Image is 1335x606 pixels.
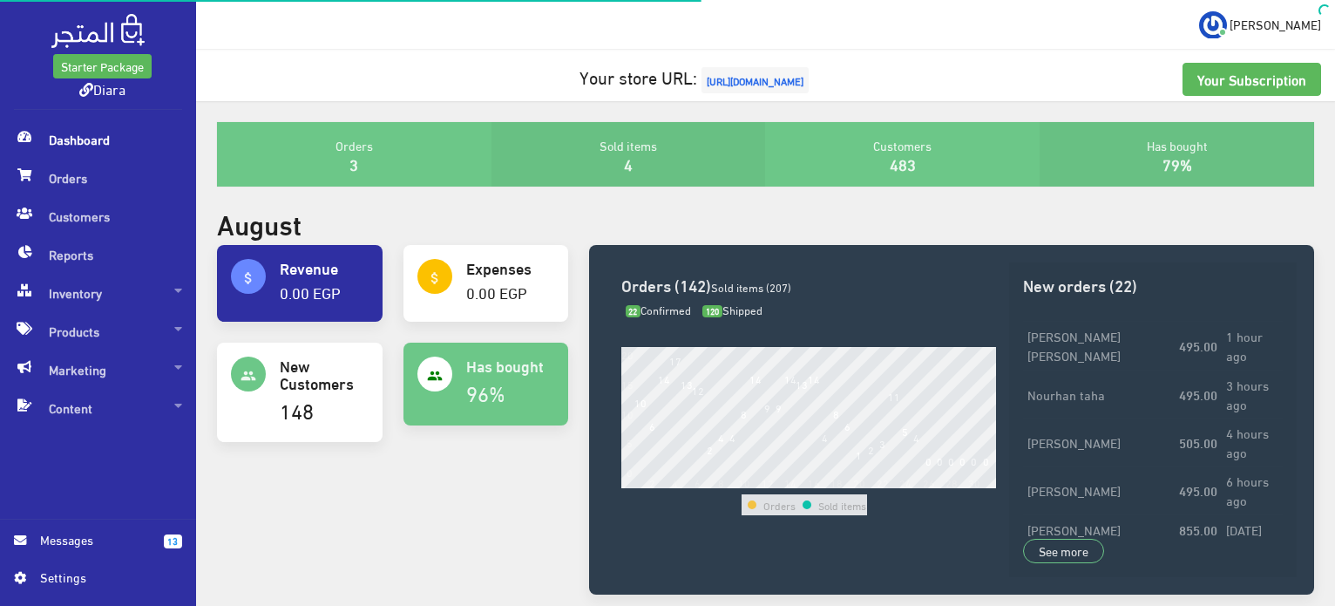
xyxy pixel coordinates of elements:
[1162,149,1192,178] a: 79%
[621,276,996,293] h3: Orders (142)
[1179,520,1217,539] strong: 855.00
[1023,418,1175,466] td: [PERSON_NAME]
[349,149,358,178] a: 3
[1222,514,1283,543] td: [DATE]
[1222,322,1283,370] td: 1 hour ago
[1023,370,1175,418] td: Nourhan taha
[899,476,911,488] div: 24
[923,476,935,488] div: 26
[14,274,182,312] span: Inventory
[784,476,796,488] div: 14
[1222,466,1283,514] td: 6 hours ago
[1023,276,1283,293] h3: New orders (22)
[1179,432,1217,452] strong: 505.00
[280,391,314,428] a: 148
[14,120,182,159] span: Dashboard
[765,122,1040,187] div: Customers
[1183,63,1321,96] a: Your Subscription
[217,122,491,187] div: Orders
[1023,322,1175,370] td: [PERSON_NAME] [PERSON_NAME]
[624,149,633,178] a: 4
[164,535,182,548] span: 13
[14,235,182,274] span: Reports
[491,122,766,187] div: Sold items
[672,476,678,488] div: 4
[718,476,724,488] div: 8
[466,373,505,411] a: 96%
[1023,466,1175,514] td: [PERSON_NAME]
[241,368,256,384] i: people
[1040,122,1314,187] div: Has bought
[626,299,692,320] span: Confirmed
[14,351,182,389] span: Marketing
[695,476,701,488] div: 6
[14,159,182,197] span: Orders
[1179,385,1217,404] strong: 495.00
[968,476,980,488] div: 30
[280,259,369,276] h4: Revenue
[853,476,865,488] div: 20
[762,494,796,515] td: Orders
[40,568,167,587] span: Settings
[1179,336,1217,355] strong: 495.00
[945,476,958,488] div: 28
[702,305,722,318] span: 120
[466,259,555,276] h4: Expenses
[762,476,774,488] div: 12
[14,530,182,568] a: 13 Messages
[1199,10,1321,38] a: ... [PERSON_NAME]
[53,54,152,78] a: Starter Package
[877,476,889,488] div: 22
[427,270,443,286] i: attach_money
[217,208,302,238] h2: August
[241,270,256,286] i: attach_money
[280,277,341,306] a: 0.00 EGP
[51,14,145,48] img: .
[14,197,182,235] span: Customers
[1179,480,1217,500] strong: 495.00
[738,476,750,488] div: 10
[40,530,150,549] span: Messages
[649,476,655,488] div: 2
[808,476,820,488] div: 16
[466,357,555,374] h4: Has bought
[466,277,527,306] a: 0.00 EGP
[280,357,369,392] h4: New Customers
[890,149,916,178] a: 483
[579,60,813,92] a: Your store URL:[URL][DOMAIN_NAME]
[1222,418,1283,466] td: 4 hours ago
[711,276,791,297] span: Sold items (207)
[817,494,867,515] td: Sold items
[14,312,182,351] span: Products
[1023,514,1175,543] td: [PERSON_NAME]
[701,67,809,93] span: [URL][DOMAIN_NAME]
[1023,539,1104,563] a: See more
[830,476,843,488] div: 18
[702,299,762,320] span: Shipped
[79,76,125,101] a: Diara
[626,305,641,318] span: 22
[14,568,182,596] a: Settings
[1222,370,1283,418] td: 3 hours ago
[1230,13,1321,35] span: [PERSON_NAME]
[427,368,443,384] i: people
[14,389,182,427] span: Content
[1199,11,1227,39] img: ...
